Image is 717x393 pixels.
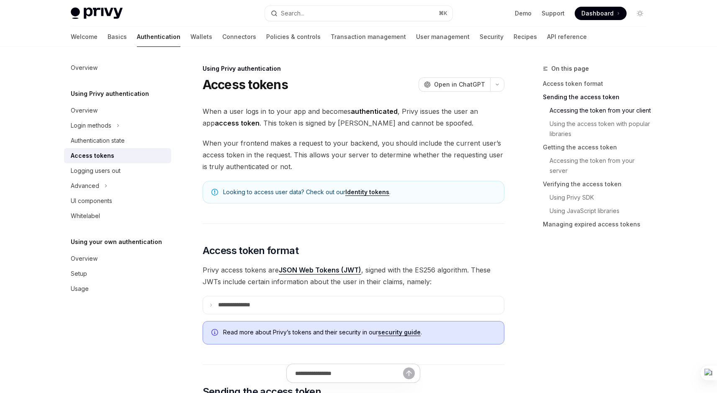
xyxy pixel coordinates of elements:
a: User management [416,27,470,47]
a: Sending the access token [543,90,653,104]
a: Wallets [190,27,212,47]
span: ⌘ K [439,10,447,17]
svg: Note [211,189,218,195]
span: Looking to access user data? Check out our . [223,188,496,196]
a: Overview [64,60,171,75]
button: Search...⌘K [265,6,452,21]
a: Support [542,9,565,18]
a: Setup [64,266,171,281]
a: Access token format [543,77,653,90]
div: Overview [71,63,98,73]
span: On this page [551,64,589,74]
div: Login methods [71,121,111,131]
a: Dashboard [575,7,627,20]
a: Basics [108,27,127,47]
div: UI components [71,196,112,206]
button: Advanced [64,178,171,193]
a: API reference [547,27,587,47]
a: Using the access token with popular libraries [543,117,653,141]
div: Logging users out [71,166,121,176]
a: Usage [64,281,171,296]
div: Overview [71,105,98,116]
a: Using Privy SDK [543,191,653,204]
a: Verifying the access token [543,177,653,191]
a: Accessing the token from your server [543,154,653,177]
a: Authentication [137,27,180,47]
span: Privy access tokens are , signed with the ES256 algorithm. These JWTs include certain information... [203,264,504,288]
a: Authentication state [64,133,171,148]
a: Policies & controls [266,27,321,47]
svg: Info [211,329,220,337]
span: Read more about Privy’s tokens and their security in our . [223,328,496,336]
button: Toggle dark mode [633,7,647,20]
a: Welcome [71,27,98,47]
h1: Access tokens [203,77,288,92]
button: Login methods [64,118,171,133]
a: Managing expired access tokens [543,218,653,231]
a: Using JavaScript libraries [543,204,653,218]
span: Dashboard [581,9,614,18]
div: Search... [281,8,304,18]
h5: Using Privy authentication [71,89,149,99]
a: Identity tokens [345,188,389,196]
div: Access tokens [71,151,114,161]
span: Access token format [203,244,299,257]
input: Ask a question... [295,364,403,383]
a: Whitelabel [64,208,171,223]
strong: authenticated [351,107,398,116]
div: Advanced [71,181,99,191]
a: Access tokens [64,148,171,163]
div: Overview [71,254,98,264]
span: Open in ChatGPT [434,80,485,89]
a: JSON Web Tokens (JWT) [279,266,361,275]
div: Usage [71,284,89,294]
img: light logo [71,8,123,19]
span: When your frontend makes a request to your backend, you should include the current user’s access ... [203,137,504,172]
div: Using Privy authentication [203,64,504,73]
a: Accessing the token from your client [543,104,653,117]
a: Getting the access token [543,141,653,154]
a: Connectors [222,27,256,47]
a: Logging users out [64,163,171,178]
a: security guide [378,329,421,336]
a: Overview [64,103,171,118]
a: Recipes [514,27,537,47]
span: When a user logs in to your app and becomes , Privy issues the user an app . This token is signed... [203,105,504,129]
a: Overview [64,251,171,266]
div: Authentication state [71,136,125,146]
a: Transaction management [331,27,406,47]
h5: Using your own authentication [71,237,162,247]
div: Whitelabel [71,211,100,221]
strong: access token [215,119,260,127]
div: Setup [71,269,87,279]
a: Demo [515,9,532,18]
button: Open in ChatGPT [419,77,490,92]
button: Send message [403,367,415,379]
a: UI components [64,193,171,208]
a: Security [480,27,504,47]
